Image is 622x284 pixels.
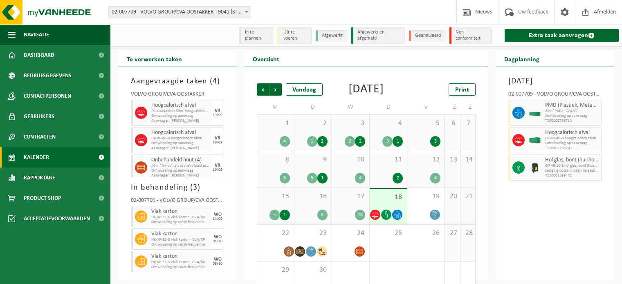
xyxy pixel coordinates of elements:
[299,119,328,128] span: 2
[213,141,222,145] div: 19/09
[411,119,440,128] span: 5
[24,45,54,65] span: Dashboard
[151,157,210,163] span: Onbehandeld hout (A)
[214,235,222,239] div: WO
[215,163,220,168] div: VR
[151,168,210,173] span: Omwisseling op aanvraag
[151,242,210,247] span: Omwisseling op vaste frequentie
[151,109,210,114] span: Perscontainers 30m³ hoogcalorisch afval - CVA/CP
[213,262,222,266] div: 08/10
[24,106,54,127] span: Gebruikers
[261,155,290,164] span: 8
[151,130,210,136] span: Hoogcalorisch afval
[460,100,476,114] td: Z
[545,114,599,119] span: Omwisseling op aanvraag
[261,119,290,128] span: 1
[411,155,440,164] span: 12
[307,173,317,183] div: 5
[374,229,403,238] span: 25
[355,136,365,147] div: 2
[345,136,355,147] div: 2
[336,229,365,238] span: 24
[151,119,210,123] span: Aanvrager: [PERSON_NAME]
[545,173,599,178] span: T250002599471
[545,163,599,168] span: CR-HR-1C-1 hol glas, bont (huishoudelijk) locatie E15+H50
[407,100,445,114] td: V
[355,210,365,220] div: 18
[529,137,541,143] img: HK-XC-40-GN-00
[529,110,541,116] img: HK-XC-20-GN-00
[545,136,599,141] span: HK-XC-40-G hoogcalorisch afval
[108,7,251,18] span: 02-007709 - VOLVO GROUP/CVA OOSTAKKER - 9041 OOSTAKKER, SMALLEHEERWEG 31
[393,173,403,183] div: 2
[24,86,71,106] span: Contactpersonen
[307,136,317,147] div: 1
[336,192,365,201] span: 17
[465,192,472,201] span: 21
[299,266,328,275] span: 30
[449,27,492,44] li: Non-conformiteit
[214,257,222,262] div: WO
[269,83,282,96] span: Volgende
[151,231,210,237] span: Vlak karton
[449,83,476,96] a: Print
[239,27,273,44] li: In te plannen
[213,168,222,172] div: 19/09
[545,130,599,136] span: Hoogcalorisch afval
[294,100,332,114] td: D
[261,266,290,275] span: 29
[277,27,312,44] li: Uit te voeren
[257,83,269,96] span: Vorige
[496,51,548,67] h2: Dagplanning
[151,215,210,220] span: HK-XP-32-G vlak karton - CVA/CP
[151,102,210,109] span: Hoogcalorisch afval
[336,119,365,128] span: 3
[430,136,440,147] div: 3
[213,217,222,221] div: 24/09
[382,136,393,147] div: 3
[374,155,403,164] span: 11
[411,192,440,201] span: 19
[24,25,49,45] span: Navigatie
[449,192,456,201] span: 20
[545,102,599,109] span: PMD (Plastiek, Metaal, Drankkartons) (bedrijven)
[245,51,287,67] h2: Overzicht
[299,192,328,201] span: 16
[119,51,190,67] h2: Te verwerken taken
[215,108,220,113] div: VR
[286,83,323,96] div: Vandaag
[215,136,220,141] div: VR
[455,87,469,93] span: Print
[430,173,440,183] div: 4
[131,92,224,100] div: VOLVO GROUP/CVA OOSTAKKER
[261,192,290,201] span: 15
[465,155,472,164] span: 14
[151,237,210,242] span: HK-XP-32-G vlak karton - CVA/CP
[545,109,599,114] span: 20m³ PMD - CVA/CP
[151,220,210,225] span: Omwisseling op vaste frequentie
[317,210,328,220] div: 3
[269,210,280,220] div: 5
[24,147,49,168] span: Kalender
[151,136,210,141] span: HK-XC-40-G hoogcalorisch afval
[280,173,290,183] div: 5
[151,141,210,146] span: Omwisseling op aanvraag
[151,253,210,260] span: Vlak karton
[151,163,210,168] span: 40 m³ A-hout (statische rollpacker) - CVA/CP
[24,127,56,147] span: Contracten
[505,29,619,42] a: Extra taak aanvragen
[545,146,599,151] span: T250002736709
[131,75,224,87] h3: Aangevraagde taken ( )
[151,146,210,151] span: Aanvrager: [PERSON_NAME]
[151,260,210,265] span: HK-XP-32-G vlak karton - CVA/CP
[213,113,222,117] div: 19/09
[317,173,328,183] div: 1
[317,136,328,147] div: 2
[131,181,224,194] h3: In behandeling ( )
[299,155,328,164] span: 9
[151,208,210,215] span: Vlak karton
[529,161,541,174] img: CR-HR-1C-1000-PES-01
[545,157,599,163] span: Hol glas, bont (huishoudelijk)
[213,239,222,244] div: 01/10
[348,83,384,96] div: [DATE]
